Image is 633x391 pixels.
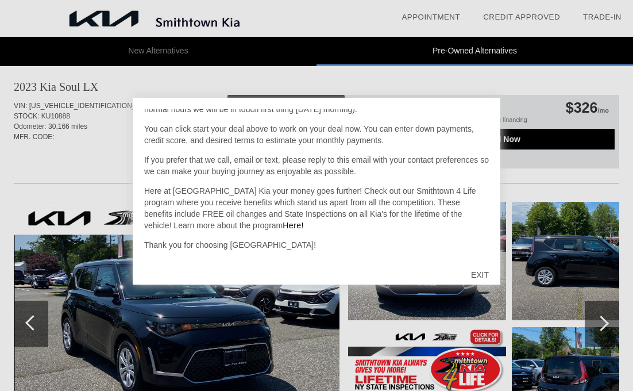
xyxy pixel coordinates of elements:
p: If you prefer that we call, email or text, please reply to this email with your contact preferenc... [144,154,489,177]
a: Appointment [402,13,460,21]
a: Credit Approved [483,13,560,21]
p: You can click start your deal above to work on your deal now. You can enter down payments, credit... [144,123,489,146]
a: Here! [283,221,304,230]
div: EXIT [460,258,500,292]
a: Trade-In [583,13,622,21]
p: Thank you for choosing [GEOGRAPHIC_DATA]! [144,239,489,251]
p: Here at [GEOGRAPHIC_DATA] Kia your money goes further! Check out our Smithtown 4 Life program whe... [144,185,489,231]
